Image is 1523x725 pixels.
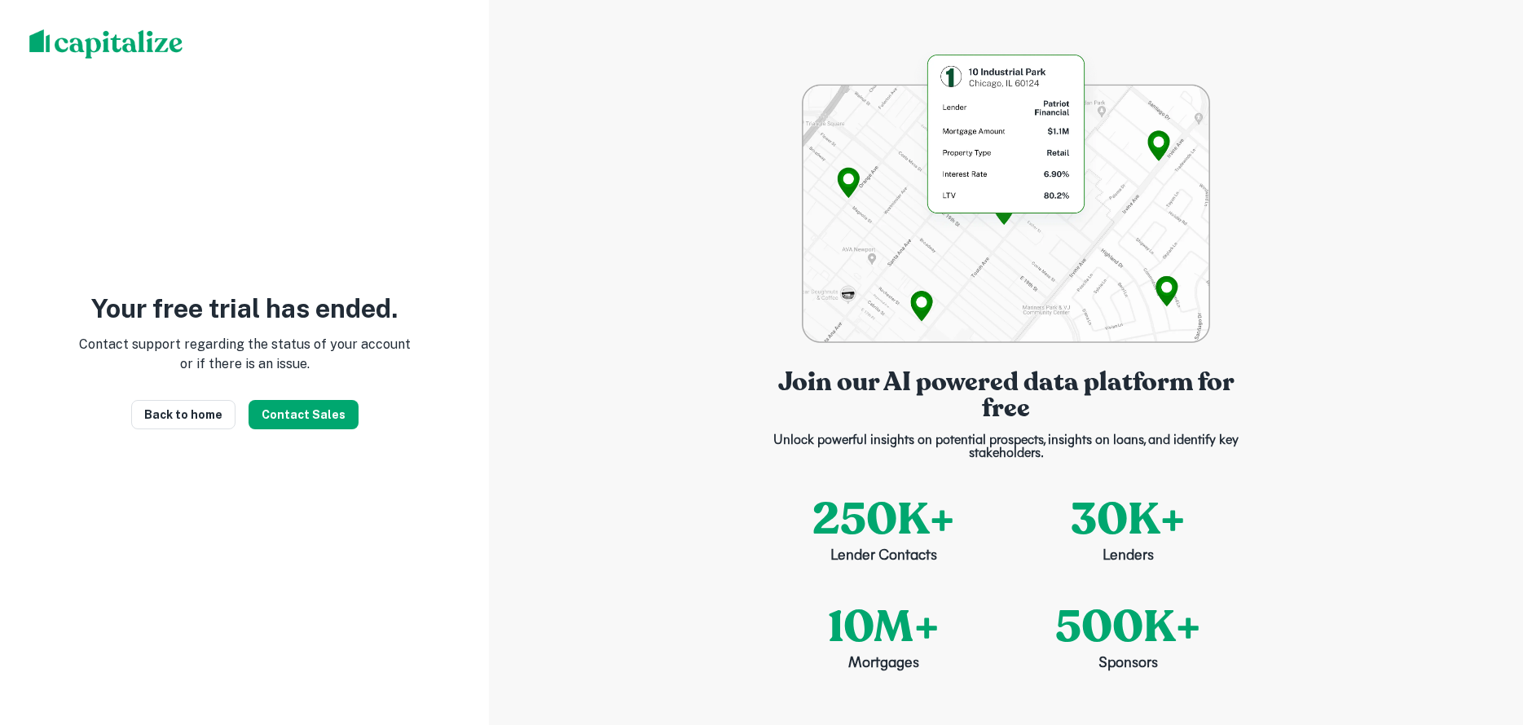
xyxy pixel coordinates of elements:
p: 500K+ [1055,594,1201,660]
a: Back to home [131,400,235,429]
img: login-bg [802,50,1210,343]
p: Lenders [1103,546,1154,568]
p: Unlock powerful insights on potential prospects, insights on loans, and identify key stakeholders. [762,434,1251,460]
iframe: Chat Widget [1442,595,1523,673]
img: capitalize-logo.png [29,29,183,59]
p: Contact support regarding the status of your account or if there is an issue. [78,335,411,374]
button: Contact Sales [249,400,359,429]
p: Your free trial has ended. [91,296,398,322]
p: 30K+ [1071,486,1186,552]
p: 250K+ [812,486,955,552]
p: Mortgages [848,653,919,675]
p: 10M+ [828,594,940,660]
p: Sponsors [1098,653,1158,675]
p: Lender Contacts [830,546,937,568]
p: Join our AI powered data platform for free [762,369,1251,421]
